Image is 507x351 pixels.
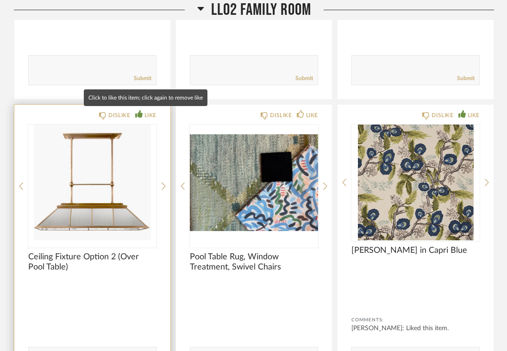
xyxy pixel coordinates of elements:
[295,75,313,82] a: Submit
[351,315,480,325] div: Comments:
[190,252,318,272] span: Pool Table Rug, Window Treatment, Swivel Chairs
[28,125,156,240] img: undefined
[432,111,453,120] div: DISLIKE
[351,324,480,333] div: [PERSON_NAME]: Liked this item.
[108,111,130,120] div: DISLIKE
[134,75,151,82] a: Submit
[270,111,292,120] div: DISLIKE
[306,111,318,120] div: LIKE
[457,75,475,82] a: Submit
[351,245,480,256] span: [PERSON_NAME] in Capri Blue
[351,125,480,240] img: undefined
[190,125,318,240] div: 0
[28,252,156,272] span: Ceiling Fixture Option 2 (Over Pool Table)
[144,111,156,120] div: LIKE
[28,125,156,240] div: 0
[190,125,318,240] img: undefined
[468,111,480,120] div: LIKE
